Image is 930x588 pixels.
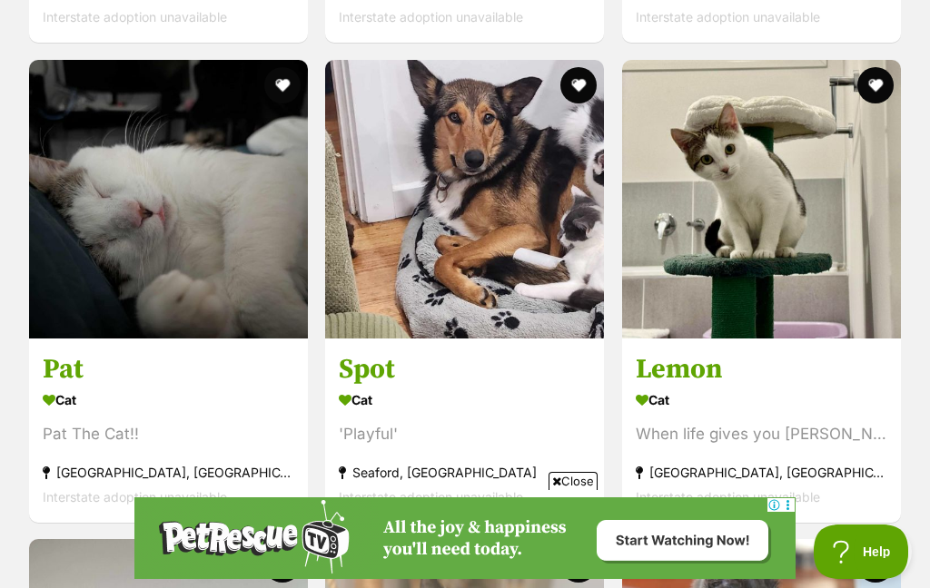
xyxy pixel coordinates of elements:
h3: Pat [43,351,294,386]
div: Cat [339,386,590,412]
button: favourite [264,67,301,103]
img: Pat [29,60,308,338]
h3: Spot [339,351,590,386]
span: Close [549,472,598,490]
div: Cat [636,386,887,412]
div: Seaford, [GEOGRAPHIC_DATA] [339,459,590,484]
div: [GEOGRAPHIC_DATA], [GEOGRAPHIC_DATA] [636,459,887,484]
img: Lemon [622,60,901,338]
span: Interstate adoption unavailable [339,9,523,24]
span: Interstate adoption unavailable [43,488,227,504]
button: favourite [561,67,598,103]
img: Spot [325,60,604,338]
a: Pat Cat Pat The Cat!! [GEOGRAPHIC_DATA], [GEOGRAPHIC_DATA] Interstate adoption unavailable favourite [29,338,308,522]
div: Pat The Cat!! [43,421,294,446]
div: 'Playful' [339,421,590,446]
a: Lemon Cat When life gives you [PERSON_NAME] [GEOGRAPHIC_DATA], [GEOGRAPHIC_DATA] Interstate adopt... [622,338,901,522]
span: Interstate adoption unavailable [636,9,820,24]
span: Interstate adoption unavailable [636,488,820,504]
button: favourite [857,67,894,103]
h3: Lemon [636,351,887,386]
iframe: Help Scout Beacon - Open [814,524,912,579]
span: Interstate adoption unavailable [43,9,227,24]
div: When life gives you [PERSON_NAME] [636,421,887,446]
a: Spot Cat 'Playful' Seaford, [GEOGRAPHIC_DATA] Interstate adoption unavailable favourite [325,338,604,522]
div: Cat [43,386,294,412]
div: [GEOGRAPHIC_DATA], [GEOGRAPHIC_DATA] [43,459,294,484]
iframe: Advertisement [134,497,796,579]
